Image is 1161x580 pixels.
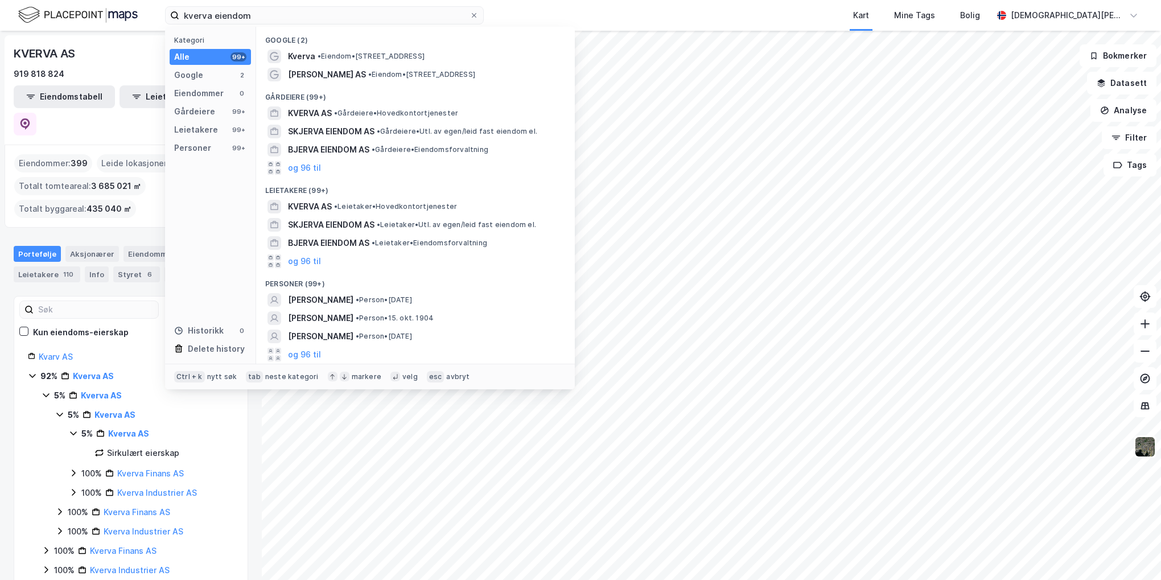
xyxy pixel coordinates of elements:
[256,84,575,104] div: Gårdeiere (99+)
[377,127,537,136] span: Gårdeiere • Utl. av egen/leid fast eiendom el.
[14,154,92,172] div: Eiendommer :
[68,505,88,519] div: 100%
[377,127,380,135] span: •
[288,311,353,325] span: [PERSON_NAME]
[288,125,374,138] span: SKJERVA EIENDOM AS
[104,507,170,517] a: Kverva Finans AS
[377,220,536,229] span: Leietaker • Utl. av egen/leid fast eiendom el.
[356,314,434,323] span: Person • 15. okt. 1904
[352,372,381,381] div: markere
[90,546,157,556] a: Kverva Finans AS
[91,179,141,193] span: 3 685 021 ㎡
[68,408,79,422] div: 5%
[853,9,869,22] div: Kart
[81,390,122,400] a: Kverva AS
[318,52,425,61] span: Eiendom • [STREET_ADDRESS]
[174,105,215,118] div: Gårdeiere
[174,123,218,137] div: Leietakere
[288,254,321,268] button: og 96 til
[256,27,575,47] div: Google (2)
[356,332,359,340] span: •
[372,238,487,248] span: Leietaker • Eiendomsforvaltning
[81,427,93,441] div: 5%
[288,50,315,63] span: Kverva
[174,68,203,82] div: Google
[356,295,412,305] span: Person • [DATE]
[356,314,359,322] span: •
[174,87,224,100] div: Eiendommer
[18,5,138,25] img: logo.f888ab2527a4732fd821a326f86c7f29.svg
[107,446,179,460] div: Sirkulært eierskap
[446,372,470,381] div: avbryt
[14,177,146,195] div: Totalt tomteareal :
[237,89,246,98] div: 0
[207,372,237,381] div: nytt søk
[164,266,247,282] div: Transaksjoner
[1080,44,1156,67] button: Bokmerker
[246,371,263,382] div: tab
[117,468,184,478] a: Kverva Finans AS
[85,266,109,282] div: Info
[34,301,158,318] input: Søk
[81,467,102,480] div: 100%
[368,70,372,79] span: •
[14,67,64,81] div: 919 818 824
[894,9,935,22] div: Mine Tags
[90,565,170,575] a: Kverva Industrier AS
[87,202,131,216] span: 435 040 ㎡
[104,526,183,536] a: Kverva Industrier AS
[117,488,197,497] a: Kverva Industrier AS
[288,348,321,361] button: og 96 til
[372,145,488,154] span: Gårdeiere • Eiendomsforvaltning
[1090,99,1156,122] button: Analyse
[1104,154,1156,176] button: Tags
[1087,72,1156,94] button: Datasett
[1102,126,1156,149] button: Filter
[14,266,80,282] div: Leietakere
[144,269,155,280] div: 6
[356,295,359,304] span: •
[68,525,88,538] div: 100%
[14,44,77,63] div: KVERVA AS
[108,429,149,438] a: Kverva AS
[230,125,246,134] div: 99+
[237,71,246,80] div: 2
[368,70,475,79] span: Eiendom • [STREET_ADDRESS]
[40,369,57,383] div: 92%
[356,332,412,341] span: Person • [DATE]
[14,200,136,218] div: Totalt byggareal :
[54,389,65,402] div: 5%
[1011,9,1125,22] div: [DEMOGRAPHIC_DATA][PERSON_NAME]
[73,371,114,381] a: Kverva AS
[334,109,458,118] span: Gårdeiere • Hovedkontortjenester
[1104,525,1161,580] iframe: Chat Widget
[113,266,160,282] div: Styret
[174,324,224,338] div: Historikk
[54,544,75,558] div: 100%
[256,270,575,291] div: Personer (99+)
[427,371,444,382] div: esc
[372,238,375,247] span: •
[39,352,73,361] a: Kvarv AS
[81,486,102,500] div: 100%
[230,107,246,116] div: 99+
[288,161,321,175] button: og 96 til
[1134,436,1156,458] img: 9k=
[256,177,575,198] div: Leietakere (99+)
[71,157,88,170] span: 399
[120,85,221,108] button: Leietakertabell
[402,372,418,381] div: velg
[33,326,129,339] div: Kun eiendoms-eierskap
[318,52,321,60] span: •
[288,106,332,120] span: KVERVA AS
[377,220,380,229] span: •
[288,68,366,81] span: [PERSON_NAME] AS
[174,36,251,44] div: Kategori
[14,246,61,262] div: Portefølje
[288,330,353,343] span: [PERSON_NAME]
[288,218,374,232] span: SKJERVA EIENDOM AS
[237,326,246,335] div: 0
[174,141,211,155] div: Personer
[123,246,200,262] div: Eiendommer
